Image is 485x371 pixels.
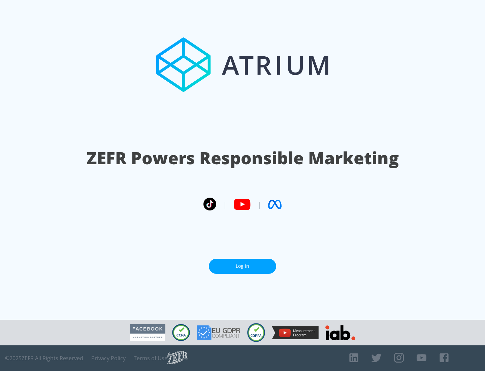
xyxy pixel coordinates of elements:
a: Terms of Use [134,355,167,362]
img: CCPA Compliant [172,324,190,341]
img: COPPA Compliant [247,323,265,342]
span: | [223,199,227,209]
img: Facebook Marketing Partner [130,324,165,341]
a: Privacy Policy [91,355,126,362]
a: Log In [209,259,276,274]
span: © 2025 ZEFR All Rights Reserved [5,355,83,362]
img: IAB [325,325,355,340]
h1: ZEFR Powers Responsible Marketing [87,146,399,170]
img: YouTube Measurement Program [272,326,319,339]
img: GDPR Compliant [197,325,240,340]
span: | [257,199,261,209]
